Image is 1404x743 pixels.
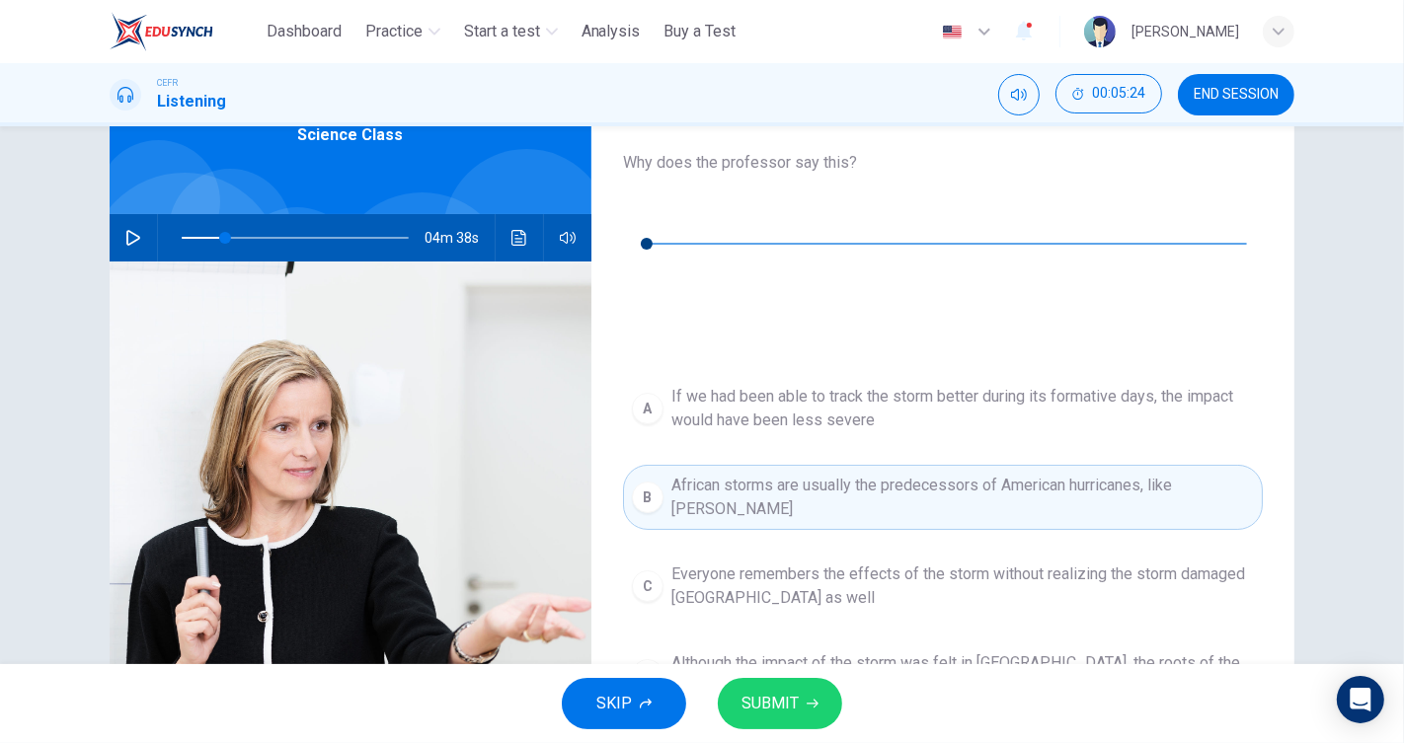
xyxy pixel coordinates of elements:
[657,14,744,49] button: Buy a Test
[1055,74,1162,113] button: 00:05:24
[456,14,566,49] button: Start a test
[110,12,259,51] a: ELTC logo
[267,20,342,43] span: Dashboard
[623,554,1263,619] button: CEveryone remembers the effects of the storm without realizing the storm damaged [GEOGRAPHIC_DATA...
[632,393,663,424] div: A
[365,20,423,43] span: Practice
[664,20,737,43] span: Buy a Test
[671,651,1254,699] span: Although the impact of the storm was felt in [GEOGRAPHIC_DATA], the roots of the storm were in [G...
[562,678,686,729] button: SKIP
[596,690,632,717] span: SKIP
[574,14,649,49] button: Analysis
[1178,74,1294,115] button: END SESSION
[1131,20,1239,43] div: [PERSON_NAME]
[110,12,213,51] img: ELTC logo
[1194,87,1279,103] span: END SESSION
[623,258,1263,273] span: 00m 16s
[298,123,404,147] span: Science Class
[504,214,535,261] button: Click to see the audio transcription
[157,76,178,90] span: CEFR
[582,20,641,43] span: Analysis
[632,659,663,691] div: D
[671,385,1254,432] span: If we had been able to track the storm better during its formative days, the impact would have be...
[623,465,1263,530] button: BAfrican storms are usually the predecessors of American hurricanes, like [PERSON_NAME]
[425,214,495,261] span: 04m 38s
[623,642,1263,707] button: DAlthough the impact of the storm was felt in [GEOGRAPHIC_DATA], the roots of the storm were in [...
[623,273,655,305] button: Click to see the audio transcription
[718,678,842,729] button: SUBMIT
[671,474,1254,521] span: African storms are usually the predecessors of American hurricanes, like [PERSON_NAME]
[1337,676,1384,723] div: Open Intercom Messenger
[671,562,1254,610] span: Everyone remembers the effects of the storm without realizing the storm damaged [GEOGRAPHIC_DATA]...
[464,20,540,43] span: Start a test
[110,261,591,742] img: Science Class
[357,14,448,49] button: Practice
[741,690,799,717] span: SUBMIT
[157,90,226,113] h1: Listening
[632,570,663,602] div: C
[1055,74,1162,115] div: Hide
[1092,86,1145,102] span: 00:05:24
[1084,16,1116,47] img: Profile picture
[632,482,663,513] div: B
[998,74,1040,115] div: Mute
[259,14,350,49] button: Dashboard
[940,25,965,39] img: en
[623,151,1263,175] span: Why does the professor say this?
[623,376,1263,441] button: AIf we had been able to track the storm better during its formative days, the impact would have b...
